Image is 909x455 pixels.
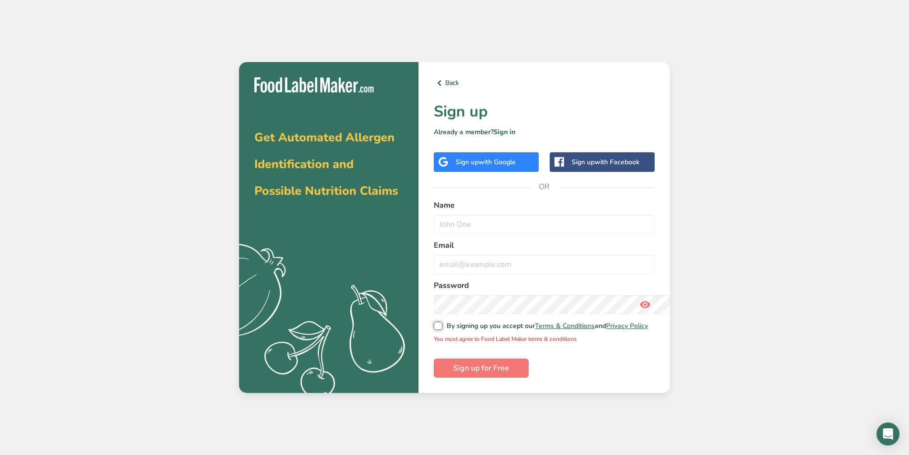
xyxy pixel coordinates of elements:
[479,158,516,167] span: with Google
[434,335,655,343] p: You must agree to Food Label Maker terms & conditions
[453,362,509,374] span: Sign up for Free
[434,215,655,234] input: John Doe
[434,127,655,137] p: Already a member?
[572,157,639,167] div: Sign up
[606,321,648,330] a: Privacy Policy
[254,77,374,93] img: Food Label Maker
[434,280,655,291] label: Password
[535,321,595,330] a: Terms & Conditions
[434,100,655,123] h1: Sign up
[434,77,655,89] a: Back
[434,200,655,211] label: Name
[493,127,515,137] a: Sign in
[442,322,648,330] span: By signing up you accept our and
[456,157,516,167] div: Sign up
[254,129,398,199] span: Get Automated Allergen Identification and Possible Nutrition Claims
[530,172,559,201] span: OR
[434,255,655,274] input: email@example.com
[434,359,529,378] button: Sign up for Free
[595,158,639,167] span: with Facebook
[877,423,899,445] div: Open Intercom Messenger
[434,240,655,251] label: Email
